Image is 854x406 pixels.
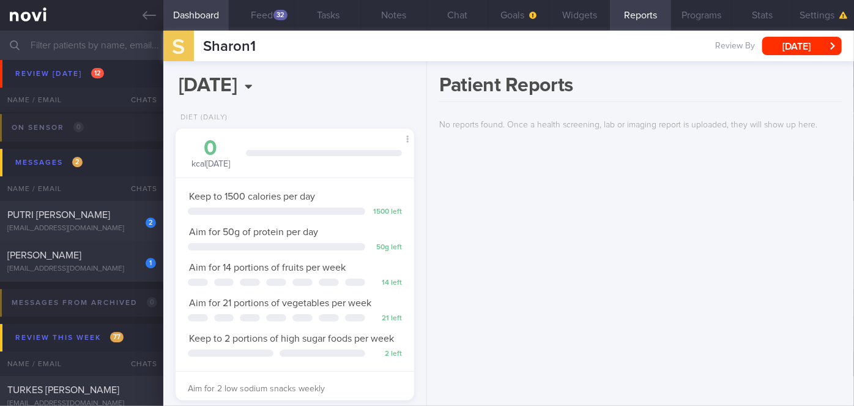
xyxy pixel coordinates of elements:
[146,258,156,268] div: 1
[762,37,842,55] button: [DATE]
[110,332,124,342] span: 77
[114,176,163,201] div: Chats
[188,385,325,393] span: Aim for 2 low sodium snacks weekly
[7,89,156,99] div: [EMAIL_ADDRESS][DOMAIN_NAME]
[189,192,315,201] span: Keep to 1500 calories per day
[371,243,402,252] div: 50 g left
[12,154,86,171] div: Messages
[7,250,81,260] span: [PERSON_NAME]
[203,39,256,54] span: Sharon1
[12,329,127,346] div: Review this week
[155,23,201,70] div: S
[7,210,110,220] span: PUTRI [PERSON_NAME]
[439,73,842,102] h1: Patient Reports
[439,120,842,131] p: No reports found. Once a health screening, lab or imaging report is uploaded, they will show up h...
[273,10,288,20] div: 32
[7,75,81,85] span: [PERSON_NAME]
[371,350,402,359] div: 2 left
[188,138,234,170] div: kcal [DATE]
[114,351,163,376] div: Chats
[371,208,402,217] div: 1500 left
[146,217,156,228] div: 2
[7,385,119,395] span: TURKES [PERSON_NAME]
[189,263,346,273] span: Aim for 14 portions of fruits per week
[73,122,84,132] span: 0
[9,119,87,136] div: On sensor
[7,224,156,233] div: [EMAIL_ADDRESS][DOMAIN_NAME]
[176,113,228,122] div: Diet (Daily)
[147,297,157,307] span: 0
[189,334,394,344] span: Keep to 2 portions of high sugar foods per week
[371,314,402,323] div: 21 left
[189,298,371,308] span: Aim for 21 portions of vegetables per week
[715,41,755,52] span: Review By
[371,279,402,288] div: 14 left
[189,227,318,237] span: Aim for 50g of protein per day
[7,265,156,274] div: [EMAIL_ADDRESS][DOMAIN_NAME]
[9,295,160,311] div: Messages from Archived
[188,138,234,159] div: 0
[72,157,83,167] span: 2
